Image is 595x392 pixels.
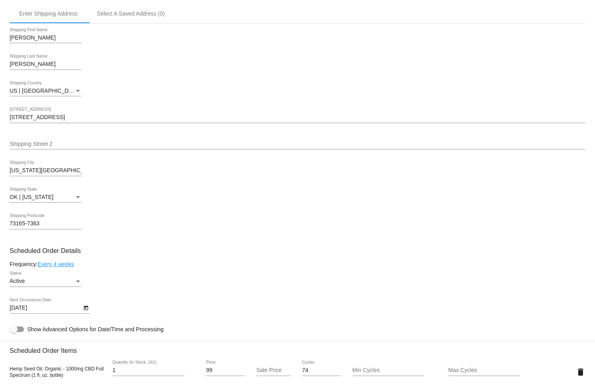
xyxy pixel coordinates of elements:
[10,194,54,200] span: OK | [US_STATE]
[27,325,164,333] span: Show Advanced Options for Date/Time and Processing
[10,278,82,285] mat-select: Status
[10,341,585,354] h3: Scheduled Order Items
[112,367,184,374] input: Quantity (In Stock: 161)
[19,10,78,17] div: Enter Shipping Address
[82,303,90,312] button: Open calendar
[206,367,245,374] input: Price
[10,88,80,94] span: US | [GEOGRAPHIC_DATA]
[10,194,82,201] mat-select: Shipping State
[448,367,520,374] input: Max Cycles
[10,247,585,255] h3: Scheduled Order Details
[10,35,82,41] input: Shipping First Name
[97,10,165,17] div: Select A Saved Address (0)
[10,366,104,378] span: Hemp Seed Oil, Organic - 1000mg CBD Full Spectrum (1 fl. oz. bottle)
[10,61,82,68] input: Shipping Last Name
[10,114,585,121] input: Shipping Street 1
[10,261,585,267] div: Frequency:
[10,305,82,311] input: Next Occurrence Date
[10,221,82,227] input: Shipping Postcode
[352,367,424,374] input: Min Cycles
[10,88,82,94] mat-select: Shipping Country
[10,141,585,147] input: Shipping Street 2
[10,167,82,174] input: Shipping City
[256,367,291,374] input: Sale Price
[10,278,25,284] span: Active
[302,367,341,374] input: Cycles
[38,261,74,267] a: Every 4 weeks
[576,367,585,377] mat-icon: delete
